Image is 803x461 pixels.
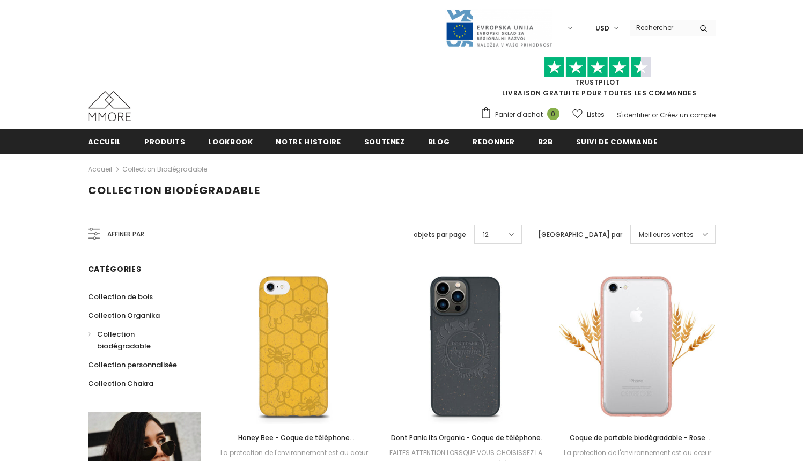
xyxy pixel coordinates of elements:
[88,306,160,325] a: Collection Organika
[88,129,122,153] a: Accueil
[364,137,405,147] span: soutenez
[208,129,253,153] a: Lookbook
[276,129,341,153] a: Notre histoire
[122,165,207,174] a: Collection biodégradable
[572,105,605,124] a: Listes
[97,329,151,351] span: Collection biodégradable
[364,129,405,153] a: soutenez
[88,292,153,302] span: Collection de bois
[217,432,372,444] a: Honey Bee - Coque de téléphone biodégradable - Jaune, Orange et Noir
[391,433,546,454] span: Dont Panic its Organic - Coque de téléphone biodégradable
[88,378,153,389] span: Collection Chakra
[473,129,514,153] a: Redonner
[88,163,112,176] a: Accueil
[88,325,189,355] a: Collection biodégradable
[231,433,357,454] span: Honey Bee - Coque de téléphone biodégradable - Jaune, Orange et Noir
[483,229,489,240] span: 12
[445,23,552,32] a: Javni Razpis
[107,228,144,240] span: Affiner par
[208,137,253,147] span: Lookbook
[547,108,559,120] span: 0
[576,129,658,153] a: Suivi de commande
[559,432,715,444] a: Coque de portable biodégradable - Rose transparent
[88,355,177,374] a: Collection personnalisée
[652,110,658,120] span: or
[639,229,694,240] span: Meilleures ventes
[595,23,609,34] span: USD
[480,107,565,123] a: Panier d'achat 0
[617,110,650,120] a: S'identifier
[544,57,651,78] img: Faites confiance aux étoiles pilotes
[144,137,185,147] span: Produits
[630,20,691,35] input: Search Site
[414,229,466,240] label: objets par page
[88,264,142,274] span: Catégories
[88,137,122,147] span: Accueil
[576,78,620,87] a: TrustPilot
[538,137,553,147] span: B2B
[144,129,185,153] a: Produits
[388,432,543,444] a: Dont Panic its Organic - Coque de téléphone biodégradable
[276,137,341,147] span: Notre histoire
[88,287,153,306] a: Collection de bois
[480,62,716,98] span: LIVRAISON GRATUITE POUR TOUTES LES COMMANDES
[88,374,153,393] a: Collection Chakra
[428,129,450,153] a: Blog
[576,137,658,147] span: Suivi de commande
[587,109,605,120] span: Listes
[495,109,543,120] span: Panier d'achat
[445,9,552,48] img: Javni Razpis
[88,310,160,321] span: Collection Organika
[538,229,622,240] label: [GEOGRAPHIC_DATA] par
[570,433,710,454] span: Coque de portable biodégradable - Rose transparent
[88,360,177,370] span: Collection personnalisée
[88,183,260,198] span: Collection biodégradable
[428,137,450,147] span: Blog
[538,129,553,153] a: B2B
[473,137,514,147] span: Redonner
[88,91,131,121] img: Cas MMORE
[660,110,716,120] a: Créez un compte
